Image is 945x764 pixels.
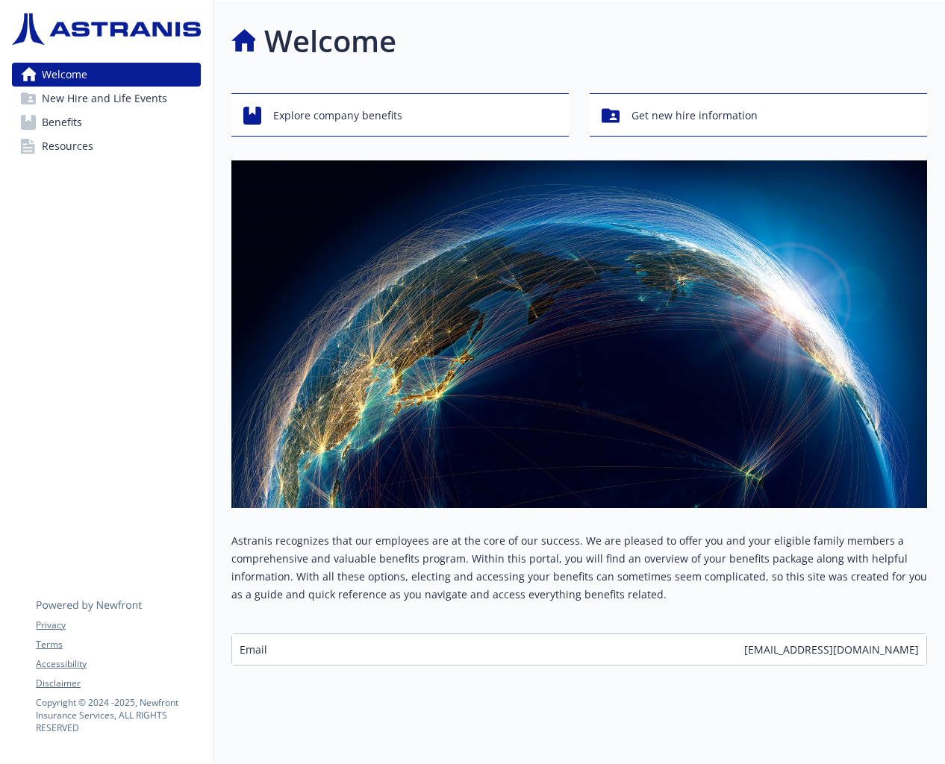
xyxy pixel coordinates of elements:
button: Get new hire information [590,93,927,137]
img: overview page banner [231,160,927,508]
span: Explore company benefits [273,101,402,130]
span: Get new hire information [631,101,758,130]
span: Resources [42,134,93,158]
span: [EMAIL_ADDRESS][DOMAIN_NAME] [744,642,919,657]
a: Benefits [12,110,201,134]
a: Privacy [36,619,200,632]
span: Welcome [42,63,87,87]
a: Disclaimer [36,677,200,690]
a: Welcome [12,63,201,87]
span: New Hire and Life Events [42,87,167,110]
span: Email [240,642,267,657]
a: Terms [36,638,200,651]
a: Resources [12,134,201,158]
h1: Welcome [264,19,396,63]
a: New Hire and Life Events [12,87,201,110]
span: Benefits [42,110,82,134]
button: Explore company benefits [231,93,569,137]
a: Accessibility [36,657,200,671]
p: Astranis recognizes that our employees are at the core of our success. We are pleased to offer yo... [231,532,927,604]
p: Copyright © 2024 - 2025 , Newfront Insurance Services, ALL RIGHTS RESERVED [36,696,200,734]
